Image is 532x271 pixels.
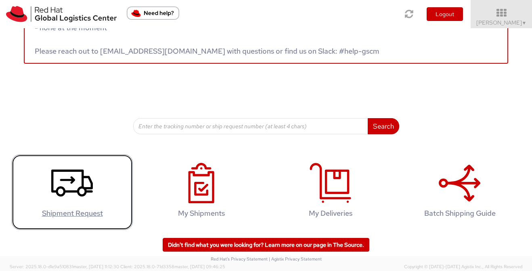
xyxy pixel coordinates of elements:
span: Copyright © [DATE]-[DATE] Agistix Inc., All Rights Reserved [404,264,522,270]
span: master, [DATE] 09:46:25 [174,264,225,269]
a: Red Hat's Privacy Statement [211,256,268,262]
img: rh-logistics-00dfa346123c4ec078e1.svg [6,6,117,22]
button: Search [368,118,399,134]
input: Enter the tracking number or ship request number (at least 4 chars) [133,118,368,134]
a: | Agistix Privacy Statement [269,256,322,262]
button: Need help? [127,6,179,20]
h4: My Deliveries [279,209,383,217]
button: Logout [427,7,463,21]
a: Batch Shipping Guide [399,154,520,230]
span: Client: 2025.18.0-71d3358 [120,264,225,269]
span: - none at the moment Please reach out to [EMAIL_ADDRESS][DOMAIN_NAME] with questions or find us o... [35,23,379,56]
a: My Shipments [141,154,262,230]
h4: Batch Shipping Guide [408,209,512,217]
a: Didn't find what you were looking for? Learn more on our page in The Source. [163,238,369,252]
a: Shipment Request [12,154,133,230]
span: ▼ [522,20,527,26]
span: Server: 2025.18.0-d1e9a510831 [10,264,119,269]
h4: My Shipments [149,209,253,217]
span: master, [DATE] 11:12:30 [73,264,119,269]
a: My Deliveries [270,154,391,230]
span: [PERSON_NAME] [476,19,527,26]
h4: Shipment Request [20,209,124,217]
